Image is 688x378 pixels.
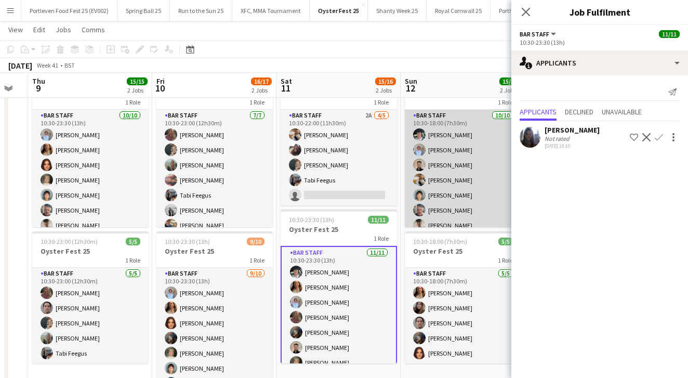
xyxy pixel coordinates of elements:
[117,1,170,21] button: Spring Ball 25
[31,82,45,94] span: 9
[125,98,140,106] span: 1 Role
[249,98,264,106] span: 1 Role
[281,110,397,205] app-card-role: Bar Staff2A4/510:30-22:00 (11h30m)[PERSON_NAME][PERSON_NAME][PERSON_NAME]Tabi Feegus
[520,108,557,115] span: Applicants
[491,1,586,21] button: Porthleven Food Festival 2024
[32,246,149,256] h3: Oyster Fest 25
[281,76,292,86] span: Sat
[498,98,513,106] span: 1 Role
[156,246,273,256] h3: Oyster Fest 25
[32,231,149,363] app-job-card: 10:30-23:00 (12h30m)5/5Oyster Fest 251 RoleBar Staff5/510:30-23:00 (12h30m)[PERSON_NAME][PERSON_N...
[375,77,396,85] span: 15/16
[8,25,23,34] span: View
[602,108,642,115] span: Unavailable
[127,86,147,94] div: 2 Jobs
[32,73,149,227] app-job-card: 10:30-23:30 (13h)10/10Oyster Fest 251 RoleBar Staff10/1010:30-23:30 (13h)[PERSON_NAME][PERSON_NAM...
[32,268,149,363] app-card-role: Bar Staff5/510:30-23:00 (12h30m)[PERSON_NAME][PERSON_NAME][PERSON_NAME][PERSON_NAME]Tabi Feegus
[498,238,513,245] span: 5/5
[251,77,272,85] span: 16/17
[156,110,273,236] app-card-role: Bar Staff7/710:30-23:00 (12h30m)[PERSON_NAME][PERSON_NAME][PERSON_NAME][PERSON_NAME]Tabi Feegus[P...
[659,30,680,38] span: 11/11
[498,256,513,264] span: 1 Role
[82,25,105,34] span: Comms
[376,86,395,94] div: 2 Jobs
[125,256,140,264] span: 1 Role
[413,238,467,245] span: 10:30-18:00 (7h30m)
[252,86,271,94] div: 2 Jobs
[279,82,292,94] span: 11
[289,216,334,224] span: 10:30-23:30 (13h)
[156,76,165,86] span: Fri
[374,234,389,242] span: 1 Role
[499,77,520,85] span: 15/15
[427,1,491,21] button: Royal Cornwall 25
[403,82,417,94] span: 12
[405,246,521,256] h3: Oyster Fest 25
[249,256,264,264] span: 1 Role
[545,125,600,135] div: [PERSON_NAME]
[33,25,45,34] span: Edit
[520,30,549,38] span: Bar Staff
[126,238,140,245] span: 5/5
[21,1,117,21] button: Portleven Food Fest 25 (EV002)
[51,23,75,36] a: Jobs
[405,76,417,86] span: Sun
[281,225,397,234] h3: Oyster Fest 25
[281,210,397,363] app-job-card: 10:30-23:30 (13h)11/11Oyster Fest 251 RoleBar Staff11/1110:30-23:30 (13h)[PERSON_NAME][PERSON_NAM...
[34,61,60,69] span: Week 41
[520,30,558,38] button: Bar Staff
[405,268,521,363] app-card-role: Bar Staff5/510:30-18:00 (7h30m)[PERSON_NAME][PERSON_NAME][PERSON_NAME][PERSON_NAME][PERSON_NAME]
[368,1,427,21] button: Shanty Week 25
[405,231,521,363] app-job-card: 10:30-18:00 (7h30m)5/5Oyster Fest 251 RoleBar Staff5/510:30-18:00 (7h30m)[PERSON_NAME][PERSON_NAM...
[155,82,165,94] span: 10
[4,23,27,36] a: View
[170,1,232,21] button: Run to the Sun 25
[165,238,210,245] span: 10:30-23:30 (13h)
[368,216,389,224] span: 11/11
[405,110,521,281] app-card-role: Bar Staff10/1010:30-18:00 (7h30m)[PERSON_NAME][PERSON_NAME][PERSON_NAME][PERSON_NAME][PERSON_NAME...
[232,1,310,21] button: XFC, MMA Tournament
[64,61,75,69] div: BST
[545,142,600,149] div: [DATE] 19:10
[565,108,593,115] span: Declined
[545,135,572,142] div: Not rated
[374,98,389,106] span: 1 Role
[310,1,368,21] button: Oyster Fest 25
[405,73,521,227] app-job-card: 10:30-18:00 (7h30m)10/10Oyster Fest 251 RoleBar Staff10/1010:30-18:00 (7h30m)[PERSON_NAME][PERSON...
[511,5,688,19] h3: Job Fulfilment
[520,38,680,46] div: 10:30-23:30 (13h)
[56,25,71,34] span: Jobs
[281,73,397,205] app-job-card: 10:30-22:00 (11h30m)4/5Oyster Fest 251 RoleBar Staff2A4/510:30-22:00 (11h30m)[PERSON_NAME][PERSON...
[29,23,49,36] a: Edit
[511,50,688,75] div: Applicants
[77,23,109,36] a: Comms
[247,238,264,245] span: 9/10
[32,76,45,86] span: Thu
[41,238,98,245] span: 10:30-23:00 (12h30m)
[32,110,149,281] app-card-role: Bar Staff10/1010:30-23:30 (13h)[PERSON_NAME][PERSON_NAME][PERSON_NAME][PERSON_NAME][PERSON_NAME][...
[8,60,32,71] div: [DATE]
[156,73,273,227] app-job-card: 10:30-23:00 (12h30m)7/7Oyster Fest 251 RoleBar Staff7/710:30-23:00 (12h30m)[PERSON_NAME][PERSON_N...
[127,77,148,85] span: 15/15
[500,86,520,94] div: 2 Jobs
